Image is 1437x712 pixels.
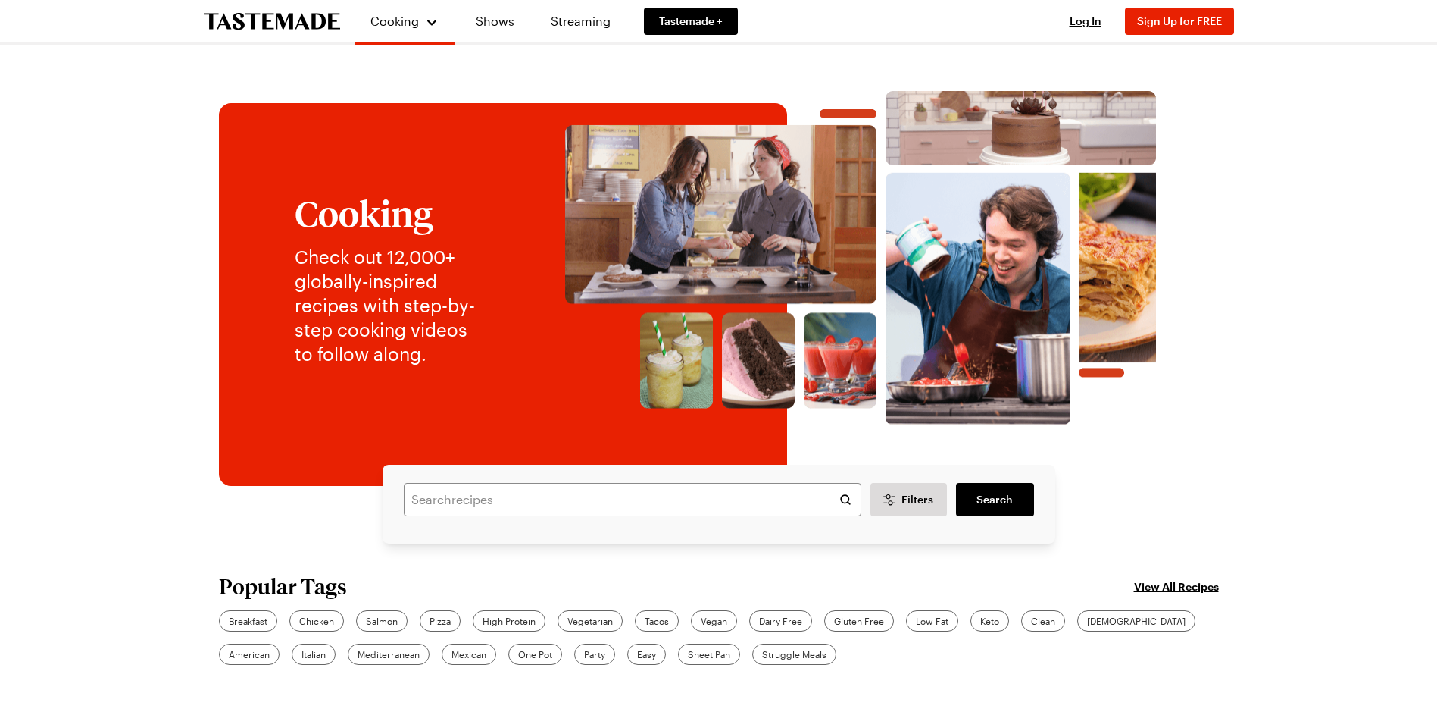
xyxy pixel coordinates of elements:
[824,610,894,632] a: Gluten Free
[483,614,536,628] span: High Protein
[430,614,451,628] span: Pizza
[956,483,1033,516] a: filters
[1134,578,1219,594] a: View All Recipes
[688,648,730,661] span: Sheet Pan
[295,245,488,366] p: Check out 12,000+ globally-inspired recipes with step-by-step cooking videos to follow along.
[691,610,737,632] a: Vegan
[292,644,336,665] a: Italian
[901,492,933,507] span: Filters
[906,610,958,632] a: Low Fat
[635,610,679,632] a: Tacos
[219,610,277,632] a: Breakfast
[219,574,347,598] h2: Popular Tags
[567,614,613,628] span: Vegetarian
[518,91,1204,425] img: Explore recipes
[1055,14,1116,29] button: Log In
[301,648,326,661] span: Italian
[1125,8,1234,35] button: Sign Up for FREE
[558,610,623,632] a: Vegetarian
[701,614,727,628] span: Vegan
[834,614,884,628] span: Gluten Free
[645,614,669,628] span: Tacos
[627,644,666,665] a: Easy
[229,648,270,661] span: American
[678,644,740,665] a: Sheet Pan
[759,614,802,628] span: Dairy Free
[916,614,948,628] span: Low Fat
[370,6,439,36] button: Cooking
[289,610,344,632] a: Chicken
[762,648,826,661] span: Struggle Meals
[584,648,605,661] span: Party
[637,648,656,661] span: Easy
[508,644,562,665] a: One Pot
[749,610,812,632] a: Dairy Free
[356,610,408,632] a: Salmon
[976,492,1013,507] span: Search
[1021,610,1065,632] a: Clean
[204,13,340,30] a: To Tastemade Home Page
[366,614,398,628] span: Salmon
[644,8,738,35] a: Tastemade +
[229,614,267,628] span: Breakfast
[1087,614,1186,628] span: [DEMOGRAPHIC_DATA]
[219,644,280,665] a: American
[752,644,836,665] a: Struggle Meals
[358,648,420,661] span: Mediterranean
[473,610,545,632] a: High Protein
[420,610,461,632] a: Pizza
[1137,14,1222,27] span: Sign Up for FREE
[1077,610,1195,632] a: [DEMOGRAPHIC_DATA]
[442,644,496,665] a: Mexican
[299,614,334,628] span: Chicken
[970,610,1009,632] a: Keto
[518,648,552,661] span: One Pot
[870,483,948,516] button: Desktop filters
[574,644,615,665] a: Party
[348,644,430,665] a: Mediterranean
[1070,14,1101,27] span: Log In
[451,648,486,661] span: Mexican
[659,14,723,29] span: Tastemade +
[295,193,488,233] h1: Cooking
[980,614,999,628] span: Keto
[1031,614,1055,628] span: Clean
[370,14,419,28] span: Cooking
